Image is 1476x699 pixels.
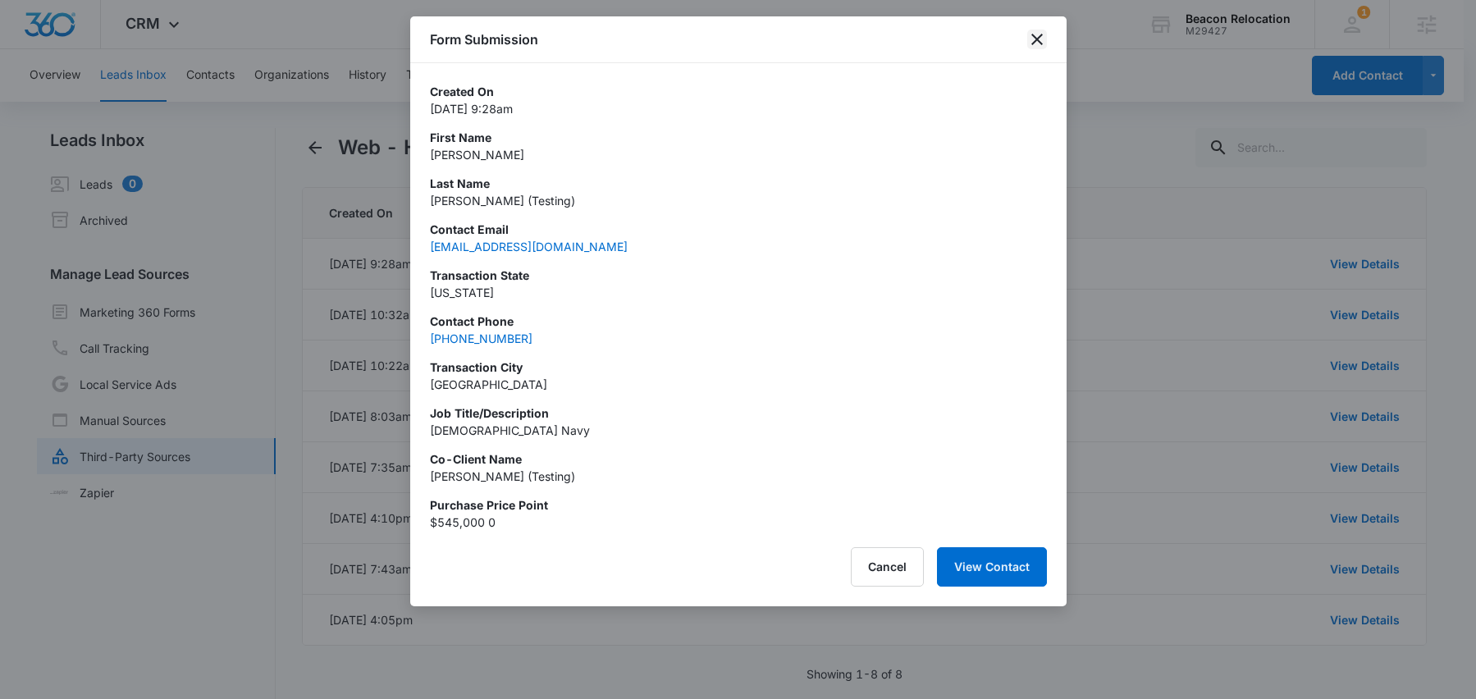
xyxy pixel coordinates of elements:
[430,267,1047,284] p: Transaction State
[430,514,1047,531] p: $545,000 0
[430,422,1047,439] p: [DEMOGRAPHIC_DATA] Navy
[430,404,1047,422] p: Job Title/Description
[430,221,1047,238] p: Contact Email
[1027,30,1047,49] button: close
[430,496,1047,514] p: Purchase Price Point
[430,376,1047,393] p: [GEOGRAPHIC_DATA]
[430,129,1047,146] p: First Name
[430,83,1047,100] p: Created On
[430,331,532,345] a: [PHONE_NUMBER]
[851,547,924,587] button: Cancel
[430,240,628,254] a: [EMAIL_ADDRESS][DOMAIN_NAME]
[937,547,1047,587] button: View Contact
[430,100,1047,117] p: [DATE] 9:28am
[430,146,1047,163] p: [PERSON_NAME]
[430,313,1047,330] p: Contact Phone
[430,192,1047,209] p: [PERSON_NAME] (Testing)
[430,359,1047,376] p: Transaction City
[430,30,538,49] h1: Form Submission
[430,284,1047,301] p: [US_STATE]
[430,468,1047,485] p: [PERSON_NAME] (Testing)
[430,450,1047,468] p: Co-Client Name
[430,175,1047,192] p: Last Name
